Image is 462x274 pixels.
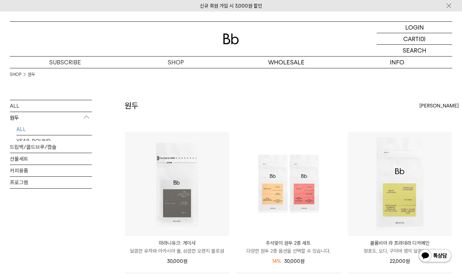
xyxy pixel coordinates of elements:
p: 원두 [10,112,92,124]
a: 신규 회원 가입 시 3,000원 할인 [200,3,262,9]
a: 선물세트 [10,153,92,165]
a: SHOP [10,71,21,78]
p: 마라니유크: 게이샤 [125,239,229,247]
span: 22,000 [390,258,410,264]
h2: 원두 [125,100,138,111]
p: 추석맞이 원두 2종 세트 [236,239,340,247]
a: 콜롬비아 라 프라데라 디카페인 청포도, 오디, 구아바 잼의 달콤한 조화 [348,239,452,255]
a: SUBSCRIBE [10,57,120,68]
span: [PERSON_NAME] [419,102,459,110]
span: 원 [300,258,304,264]
div: 14% [272,257,281,265]
p: CART [403,33,419,44]
a: YEAR-ROUND [16,135,92,147]
a: 드립백/콜드브루/캡슐 [10,141,92,153]
a: SHOP [120,57,231,68]
a: ALL [16,124,92,135]
a: 커피용품 [10,165,92,176]
img: 로고 [223,34,239,44]
a: 프로그램 [10,177,92,188]
p: WHOLESALE [231,57,342,68]
a: 마라니유크: 게이샤 달콤한 유자와 아카시아 꿀, 상큼한 오렌지 블로섬 [125,239,229,255]
p: LOGIN [405,22,424,33]
img: 추석맞이 원두 2종 세트 [236,132,340,236]
img: 카카오톡 채널 1:1 채팅 버튼 [418,248,452,264]
p: 청포도, 오디, 구아바 잼의 달콤한 조화 [348,247,452,255]
p: 콜롬비아 라 프라데라 디카페인 [348,239,452,247]
a: 추석맞이 원두 2종 세트 다양한 원두 2종 옵션을 선택할 수 있습니다. [236,239,340,255]
a: CART (0) [377,33,452,45]
span: 원 [183,258,187,264]
a: 원두 [28,71,35,78]
p: (0) [419,33,426,44]
a: ALL [10,100,92,112]
a: LOGIN [377,22,452,33]
p: 달콤한 유자와 아카시아 꿀, 상큼한 오렌지 블로섬 [125,247,229,255]
img: 마라니유크: 게이샤 [125,132,229,236]
p: SEARCH [403,45,426,56]
p: INFO [342,57,452,68]
span: 원 [406,258,410,264]
p: 다양한 원두 2종 옵션을 선택할 수 있습니다. [236,247,340,255]
img: 콜롬비아 라 프라데라 디카페인 [348,132,452,236]
span: 30,000 [167,258,187,264]
span: 30,000 [284,258,304,264]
